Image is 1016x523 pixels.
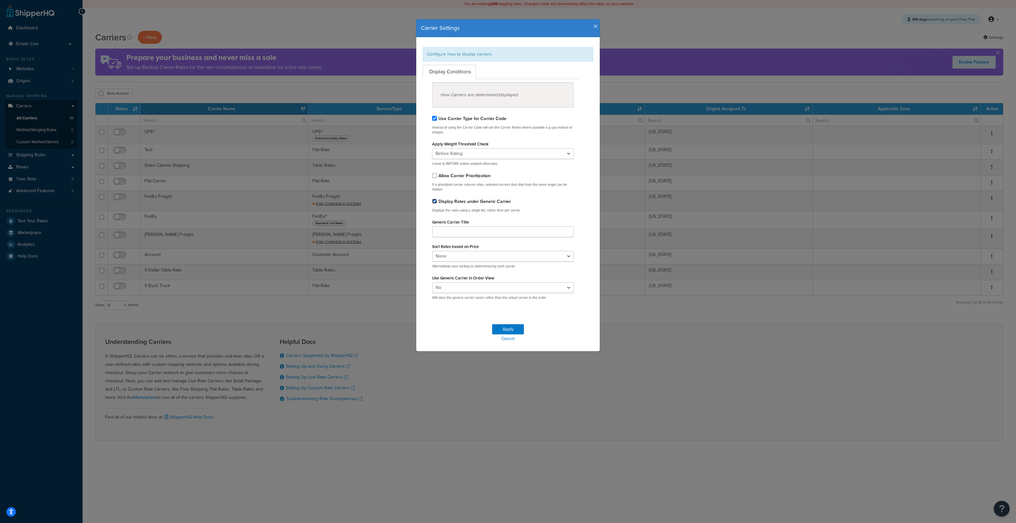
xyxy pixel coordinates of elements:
[432,295,574,300] p: Will store the generic carrier name rather than the actual carrier in the order
[432,82,574,108] div: How Carriers are determined/displayed.
[432,161,574,166] p: Leave to BEFORE unless advised otherwise
[492,324,524,334] button: Apply
[438,198,511,205] label: Display Rates under Generic Carrier
[432,208,574,213] p: Displays the rates using a single list, rather than per carrier
[432,220,469,225] label: Generic Carrier Title
[438,115,506,122] label: Use Carrier Type for Carrier Code
[432,244,479,249] label: Sort Rates based on Price
[416,334,600,343] a: Cancel
[432,276,494,280] label: Use Generic Carrier in Order View
[421,24,595,32] h4: Carrier Settings
[438,172,491,179] label: Allow Carrier Prioritization
[432,173,437,178] input: Allow Carrier Prioritization
[432,116,437,121] input: Use Carrier Type for Carrier Code
[432,199,437,204] input: Display Rates under Generic Carrier
[432,125,574,135] p: Instead of using the Carrier Code will use the Carrier Name where possible e.g ups instead of shq...
[432,182,574,192] p: If a prioritized carrier returns rates, selected carriers that ship from the same origin can be h...
[423,47,593,62] div: Configure how to display carriers.
[432,264,574,269] p: Alternatively uses sorting as determined by each carrier
[432,142,489,146] label: Apply Weight Threshold Check
[423,65,476,79] a: Display Conditions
